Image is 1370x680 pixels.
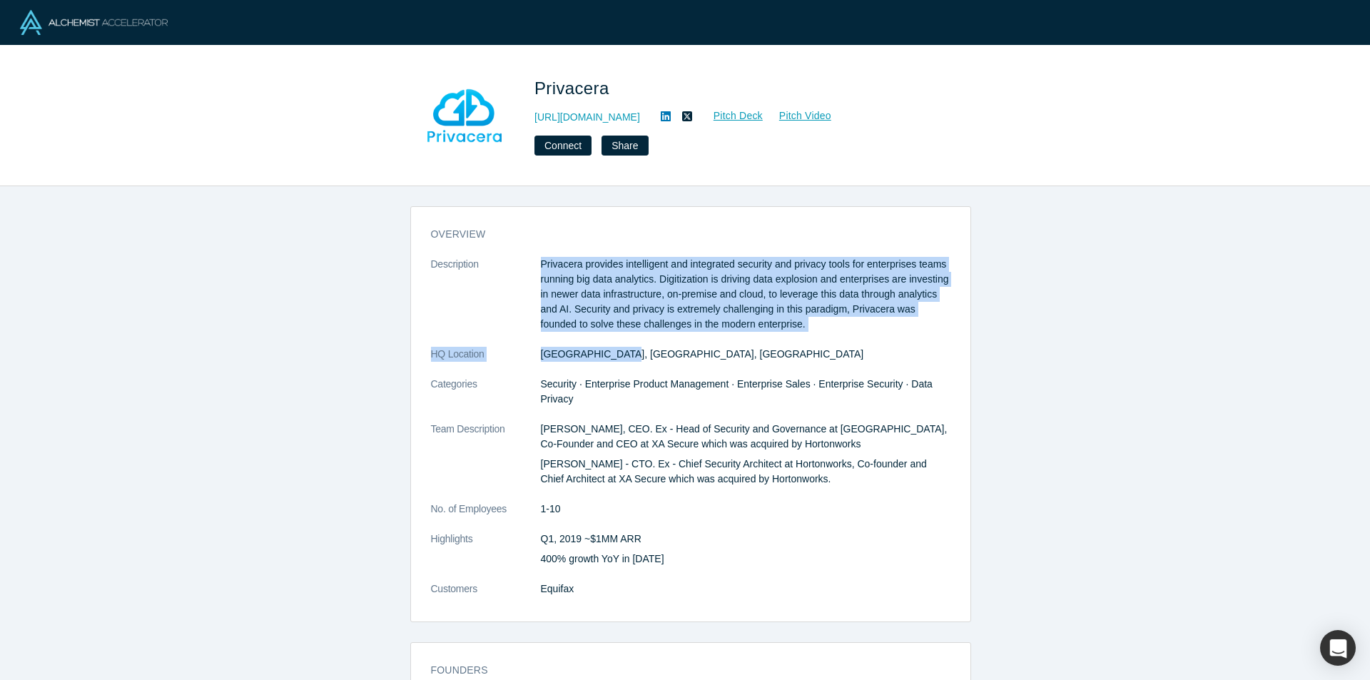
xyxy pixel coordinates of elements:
h3: Founders [431,663,930,678]
dd: [GEOGRAPHIC_DATA], [GEOGRAPHIC_DATA], [GEOGRAPHIC_DATA] [541,347,950,362]
button: Share [602,136,648,156]
a: Pitch Deck [698,108,763,124]
p: [PERSON_NAME], CEO. Ex - Head of Security and Governance at [GEOGRAPHIC_DATA], Co-Founder and CEO... [541,422,950,452]
p: 400% growth YoY in [DATE] [541,552,950,567]
p: Q1, 2019 ~$1MM ARR [541,532,950,547]
span: Privacera [534,78,614,98]
a: Pitch Video [763,108,832,124]
dd: 1-10 [541,502,950,517]
dt: Team Description [431,422,541,502]
dd: Equifax [541,582,950,597]
a: [URL][DOMAIN_NAME] [534,110,640,125]
img: Alchemist Logo [20,10,168,35]
span: Security · Enterprise Product Management · Enterprise Sales · Enterprise Security · Data Privacy [541,378,933,405]
button: Connect [534,136,592,156]
dt: HQ Location [431,347,541,377]
dt: Description [431,257,541,347]
dt: Customers [431,582,541,612]
h3: overview [431,227,930,242]
dt: Highlights [431,532,541,582]
dt: No. of Employees [431,502,541,532]
dt: Categories [431,377,541,422]
img: Privacera's Logo [415,66,514,166]
p: Privacera provides intelligent and integrated security and privacy tools for enterprises teams ru... [541,257,950,332]
p: [PERSON_NAME] - CTO. Ex - Chief Security Architect at Hortonworks, Co-founder and Chief Architect... [541,457,950,487]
